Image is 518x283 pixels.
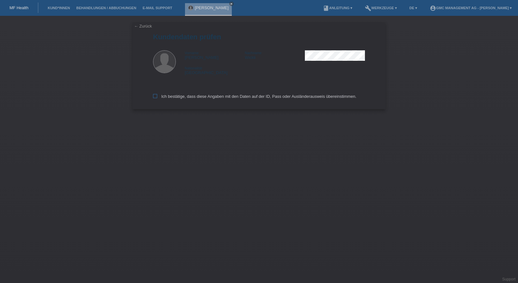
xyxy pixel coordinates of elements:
div: Wickli [245,50,305,60]
i: build [365,5,371,11]
a: MF Health [9,5,28,10]
i: account_circle [430,5,436,11]
a: buildWerkzeuge ▾ [362,6,400,10]
a: [PERSON_NAME] [195,5,229,10]
a: Kund*innen [45,6,73,10]
span: Nachname [245,51,262,55]
a: Support [502,277,515,281]
i: close [230,2,233,5]
div: [PERSON_NAME] [185,50,245,60]
span: Vorname [185,51,199,55]
i: book [323,5,329,11]
a: E-Mail Support [139,6,176,10]
a: ← Zurück [134,24,152,28]
h1: Kundendaten prüfen [153,33,365,41]
a: Behandlungen / Abbuchungen [73,6,139,10]
a: account_circleGMC Management AG - [PERSON_NAME] ▾ [427,6,515,10]
a: DE ▾ [406,6,420,10]
label: Ich bestätige, dass diese Angaben mit den Daten auf der ID, Pass oder Ausländerausweis übereinsti... [153,94,356,99]
span: Nationalität [185,66,202,70]
a: bookAnleitung ▾ [320,6,355,10]
a: close [229,2,234,6]
div: [GEOGRAPHIC_DATA] [185,66,245,75]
